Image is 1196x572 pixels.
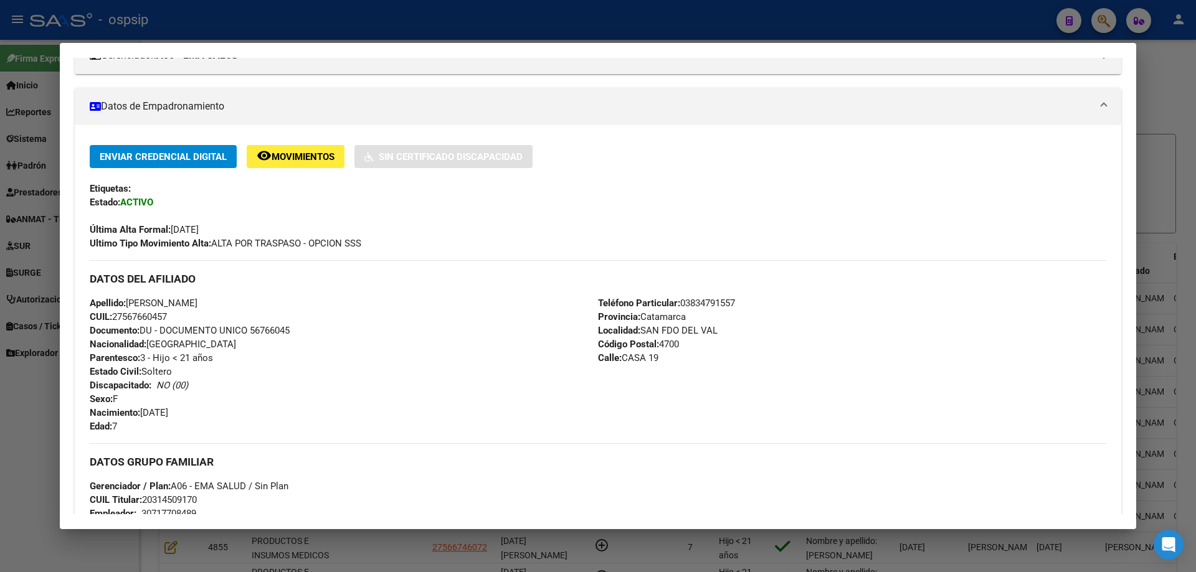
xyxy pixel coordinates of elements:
strong: Provincia: [598,311,640,322]
div: 30717708489 [141,507,196,520]
span: [DATE] [90,407,168,418]
span: CASA 19 [598,352,658,363]
div: Open Intercom Messenger [1154,530,1184,560]
span: Sin Certificado Discapacidad [379,151,523,162]
strong: Nacionalidad: [90,339,146,350]
span: DU - DOCUMENTO UNICO 56766045 [90,325,290,336]
mat-expansion-panel-header: Datos de Empadronamiento [75,88,1121,125]
strong: Discapacitado: [90,380,151,391]
strong: Última Alta Formal: [90,224,171,235]
strong: Empleador: [90,508,136,519]
span: Soltero [90,366,172,377]
span: 3 - Hijo < 21 años [90,352,213,363]
strong: CUIL Titular: [90,494,142,505]
strong: Apellido: [90,298,126,309]
span: ALTA POR TRASPASO - OPCION SSS [90,238,361,249]
span: A06 - EMA SALUD / Sin Plan [90,481,288,492]
span: Catamarca [598,311,686,322]
strong: Código Postal: [598,339,659,350]
strong: Estado: [90,197,120,208]
mat-panel-title: Datos de Empadronamiento [90,99,1091,114]
i: NO (00) [156,380,188,391]
h3: DATOS DEL AFILIADO [90,272,1106,286]
h3: DATOS GRUPO FAMILIAR [90,455,1106,469]
strong: Parentesco: [90,352,140,363]
strong: Edad: [90,421,112,432]
span: SAN FDO DEL VAL [598,325,718,336]
strong: Nacimiento: [90,407,140,418]
strong: CUIL: [90,311,112,322]
span: 20314509170 [90,494,197,505]
span: 03834791557 [598,298,735,309]
strong: Gerenciador / Plan: [90,481,171,492]
strong: Localidad: [598,325,640,336]
strong: Calle: [598,352,622,363]
span: [DATE] [90,224,199,235]
strong: Teléfono Particular: [598,298,680,309]
strong: ACTIVO [120,197,153,208]
strong: Ultimo Tipo Movimiento Alta: [90,238,211,249]
span: 27567660457 [90,311,167,322]
button: Enviar Credencial Digital [90,145,237,168]
span: Movimientos [272,151,335,162]
button: Movimientos [247,145,344,168]
strong: Sexo: [90,393,113,405]
span: [GEOGRAPHIC_DATA] [90,339,236,350]
span: 7 [90,421,117,432]
mat-icon: remove_red_eye [257,148,272,163]
span: Enviar Credencial Digital [100,151,227,162]
span: F [90,393,118,405]
strong: Documento: [90,325,140,336]
button: Sin Certificado Discapacidad [354,145,533,168]
span: 4700 [598,339,679,350]
span: [PERSON_NAME] [90,298,197,309]
strong: Etiquetas: [90,183,131,194]
strong: Estado Civil: [90,366,141,377]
